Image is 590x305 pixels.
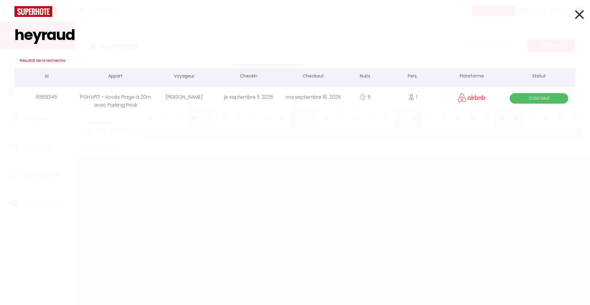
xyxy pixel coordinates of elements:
th: Plateforme [441,68,503,85]
th: Pers. [385,68,441,85]
h3: Résultat de la recherche [14,53,576,68]
div: PGH N°17 - Accès Plage à 20m avec Parking Privé [79,87,152,107]
th: Id [14,68,79,85]
input: Tapez pour rechercher... [14,17,576,53]
img: airbnb2.png [458,93,486,102]
th: Nuits [345,68,385,85]
div: ma septembre 16. 2025 [281,87,345,107]
img: logo [14,6,52,17]
th: Checkout [281,68,345,85]
div: 5 [345,87,385,107]
button: Ouvrir le widget de chat LiveChat [5,2,23,21]
div: 1 [385,87,441,107]
span: Confirmé [510,93,568,104]
th: Voyageur [152,68,216,85]
th: Checkin [216,68,281,85]
div: je septembre 11. 2025 [216,87,281,107]
th: Statut [503,68,576,85]
iframe: Chat [564,277,585,300]
div: [PERSON_NAME] [152,87,216,107]
th: Appart [79,68,152,85]
div: 6569345 [14,87,79,107]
